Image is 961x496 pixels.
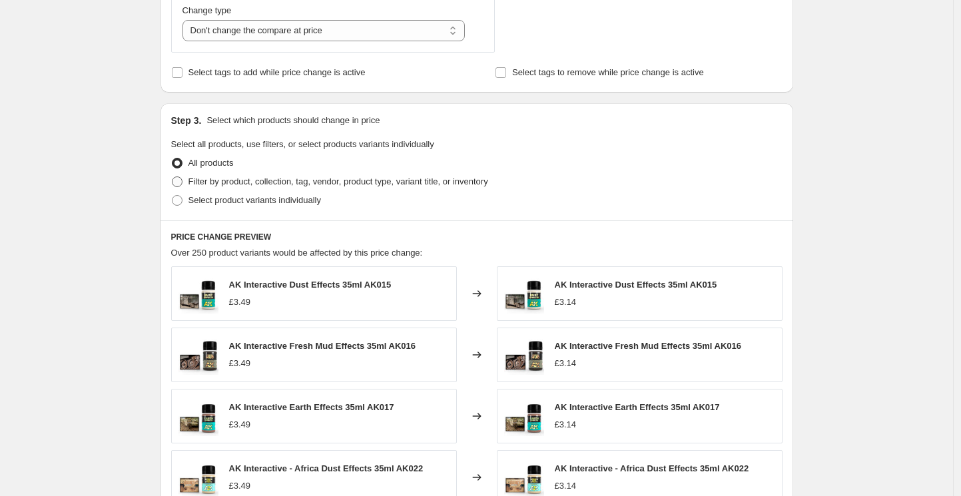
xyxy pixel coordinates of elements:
[229,296,251,309] div: £3.49
[188,158,234,168] span: All products
[206,114,380,127] p: Select which products should change in price
[504,396,544,436] img: AK017_80x.jpg
[229,402,394,412] span: AK Interactive Earth Effects 35ml AK017
[178,396,218,436] img: AK017_80x.jpg
[229,463,424,473] span: AK Interactive - Africa Dust Effects 35ml AK022
[229,479,251,493] div: £3.49
[504,274,544,314] img: AK015_80x.jpg
[188,67,366,77] span: Select tags to add while price change is active
[188,176,488,186] span: Filter by product, collection, tag, vendor, product type, variant title, or inventory
[555,418,577,431] div: £3.14
[555,296,577,309] div: £3.14
[182,5,232,15] span: Change type
[555,341,742,351] span: AK Interactive Fresh Mud Effects 35ml AK016
[504,335,544,375] img: AK016_80x.jpg
[555,463,749,473] span: AK Interactive - Africa Dust Effects 35ml AK022
[512,67,704,77] span: Select tags to remove while price change is active
[171,248,423,258] span: Over 250 product variants would be affected by this price change:
[229,357,251,370] div: £3.49
[188,195,321,205] span: Select product variants individually
[171,139,434,149] span: Select all products, use filters, or select products variants individually
[229,418,251,431] div: £3.49
[555,402,720,412] span: AK Interactive Earth Effects 35ml AK017
[178,274,218,314] img: AK015_80x.jpg
[171,232,783,242] h6: PRICE CHANGE PREVIEW
[229,341,416,351] span: AK Interactive Fresh Mud Effects 35ml AK016
[178,335,218,375] img: AK016_80x.jpg
[229,280,392,290] span: AK Interactive Dust Effects 35ml AK015
[171,114,202,127] h2: Step 3.
[555,479,577,493] div: £3.14
[555,357,577,370] div: £3.14
[555,280,717,290] span: AK Interactive Dust Effects 35ml AK015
